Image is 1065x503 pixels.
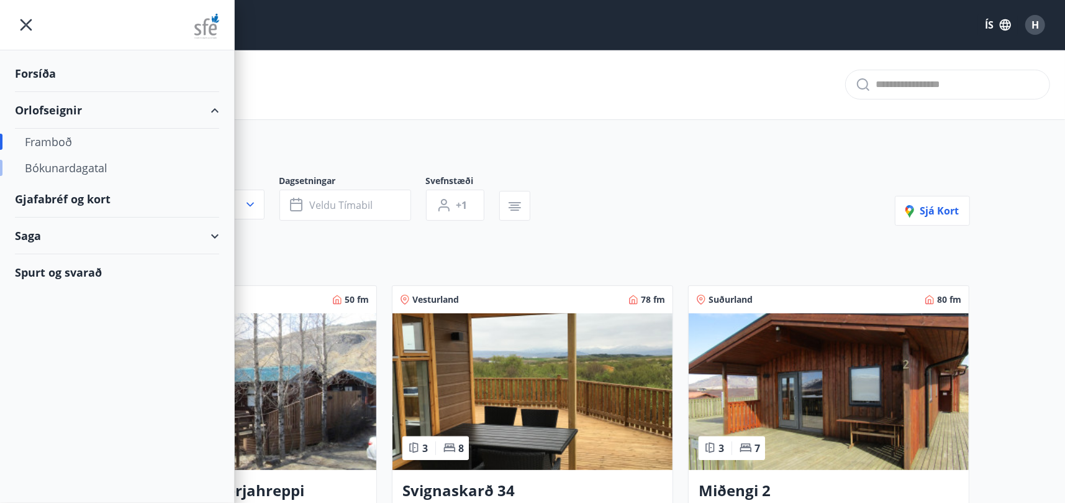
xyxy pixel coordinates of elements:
span: +1 [456,198,468,212]
button: +1 [426,190,484,221]
div: Framboð [25,129,209,155]
div: Orlofseignir [15,92,219,129]
img: union_logo [194,14,219,39]
span: H [1031,18,1039,32]
span: 80 fm [937,293,961,306]
div: Saga [15,218,219,254]
span: Svefnstæði [426,175,499,190]
span: 7 [755,441,760,455]
div: Bókunardagatal [25,155,209,181]
span: 3 [422,441,428,455]
button: ÍS [978,14,1018,36]
img: Paella dish [689,313,969,470]
span: Suðurland [709,293,753,306]
div: Forsíða [15,55,219,92]
span: Veldu tímabil [310,198,373,212]
img: Paella dish [96,313,376,470]
button: Veldu tímabil [279,190,411,221]
span: 8 [458,441,464,455]
span: 78 fm [641,293,665,306]
span: Vesturland [412,293,459,306]
h3: Svignaskarð 34 [402,480,663,502]
span: 3 [718,441,724,455]
div: Gjafabréf og kort [15,181,219,218]
span: Dagsetningar [279,175,426,190]
span: 50 fm [345,293,369,306]
h3: Miðengi 2 [699,480,959,502]
span: Sjá kort [905,204,959,218]
div: Spurt og svarað [15,254,219,290]
img: Paella dish [392,313,673,470]
h3: Sólsetur í Gnúpverjahreppi [106,480,366,502]
button: Sjá kort [895,196,970,226]
button: H [1020,10,1050,40]
button: menu [15,14,37,36]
